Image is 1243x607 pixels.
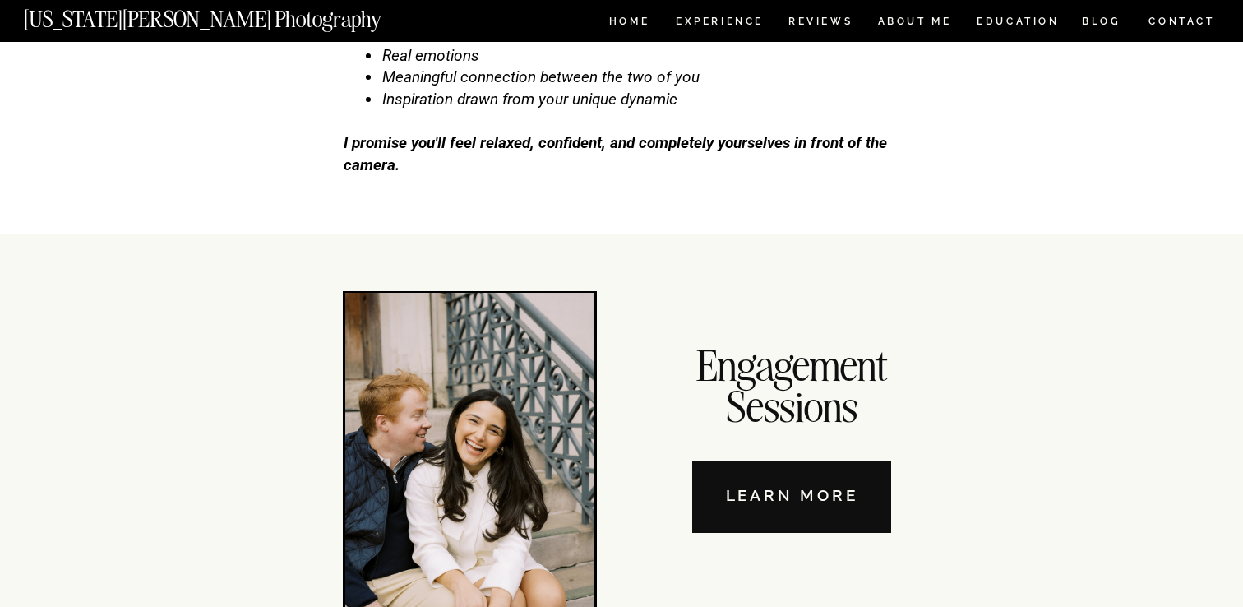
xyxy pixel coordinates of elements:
[1082,16,1121,30] a: BLOG
[788,16,850,30] a: REVIEWS
[606,16,653,30] a: HOME
[1148,12,1216,30] a: CONTACT
[975,16,1061,30] a: EDUCATION
[382,67,700,86] span: Meaningful connection between the two of you
[382,90,677,109] span: Inspiration drawn from your unique dynamic
[344,133,887,174] b: I promise you'll feel relaxed, confident, and completely yourselves in front of the camera.
[382,2,580,21] span: More: prompts + movements
[676,16,762,30] a: Experience
[382,46,479,65] span: Real emotions
[682,345,901,422] div: Engagement Sessions
[692,461,891,533] a: Learn More
[382,24,496,43] span: Less: stiff poses
[24,8,437,22] a: [US_STATE][PERSON_NAME] Photography
[877,16,952,30] a: ABOUT ME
